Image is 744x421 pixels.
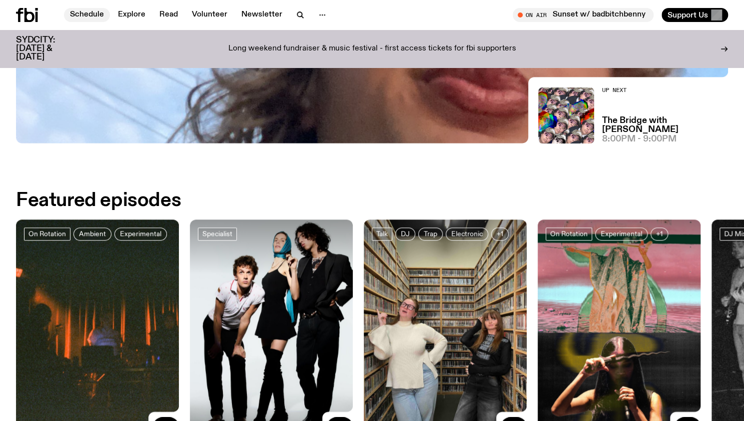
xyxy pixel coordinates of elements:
[79,230,106,237] span: Ambient
[112,8,151,22] a: Explore
[153,8,184,22] a: Read
[73,227,111,240] a: Ambient
[602,87,728,93] h2: Up Next
[114,227,167,240] a: Experimental
[446,227,488,240] a: Electronic
[228,44,516,53] p: Long weekend fundraiser & music festival - first access tickets for fbi supporters
[668,10,708,19] span: Support Us
[546,227,592,240] a: On Rotation
[401,230,410,237] span: DJ
[376,230,388,237] span: Talk
[497,230,503,237] span: +1
[651,227,668,240] button: +1
[16,191,181,209] h2: Featured episodes
[235,8,288,22] a: Newsletter
[418,227,443,240] a: Trap
[491,227,509,240] button: +1
[186,8,233,22] a: Volunteer
[198,227,237,240] a: Specialist
[602,135,677,143] span: 8:00pm - 9:00pm
[595,227,648,240] a: Experimental
[16,36,80,61] h3: SYDCITY: [DATE] & [DATE]
[513,8,654,22] button: On AirSunset w/ badbitchbenny
[64,8,110,22] a: Schedule
[656,230,663,237] span: +1
[662,8,728,22] button: Support Us
[550,230,588,237] span: On Rotation
[451,230,483,237] span: Electronic
[424,230,437,237] span: Trap
[120,230,161,237] span: Experimental
[602,116,728,133] a: The Bridge with [PERSON_NAME]
[601,230,642,237] span: Experimental
[395,227,415,240] a: DJ
[28,230,66,237] span: On Rotation
[202,230,232,237] span: Specialist
[24,227,70,240] a: On Rotation
[372,227,392,240] a: Talk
